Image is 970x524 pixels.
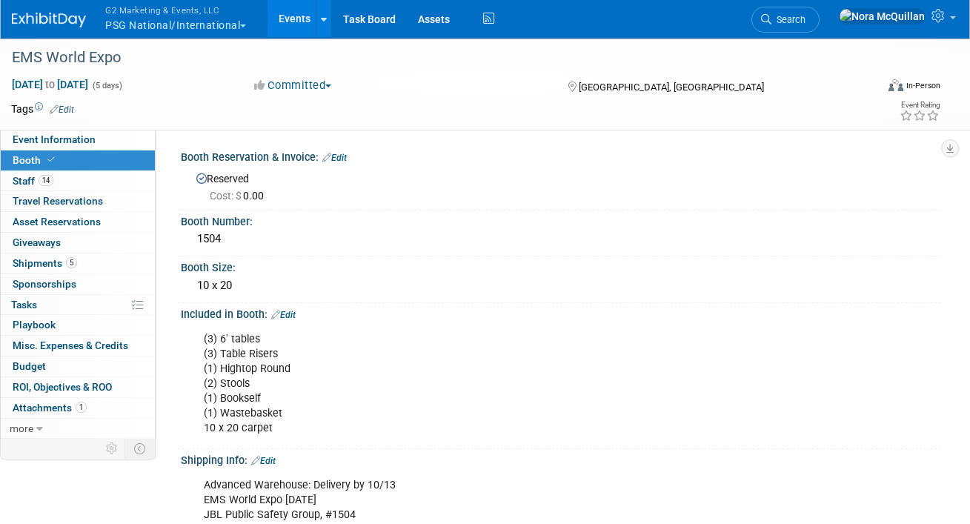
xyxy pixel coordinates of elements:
[12,13,86,27] img: ExhibitDay
[249,78,337,93] button: Committed
[13,133,96,145] span: Event Information
[210,190,270,202] span: 0.00
[322,153,347,163] a: Edit
[1,336,155,356] a: Misc. Expenses & Credits
[192,274,929,297] div: 10 x 20
[181,303,940,322] div: Included in Booth:
[99,439,125,458] td: Personalize Event Tab Strip
[1,191,155,211] a: Travel Reservations
[105,2,246,18] span: G2 Marketing & Events, LLC
[50,105,74,115] a: Edit
[43,79,57,90] span: to
[1,171,155,191] a: Staff14
[13,339,128,351] span: Misc. Expenses & Credits
[13,216,101,228] span: Asset Reservations
[1,274,155,294] a: Sponsorships
[181,256,940,275] div: Booth Size:
[771,14,805,25] span: Search
[210,190,243,202] span: Cost: $
[906,80,940,91] div: In-Person
[76,402,87,413] span: 1
[1,315,155,335] a: Playbook
[888,79,903,91] img: Format-Inperson.png
[900,102,940,109] div: Event Rating
[13,236,61,248] span: Giveaways
[1,398,155,418] a: Attachments1
[1,233,155,253] a: Giveaways
[1,150,155,170] a: Booth
[1,130,155,150] a: Event Information
[579,82,764,93] span: [GEOGRAPHIC_DATA], [GEOGRAPHIC_DATA]
[91,81,122,90] span: (5 days)
[11,299,37,311] span: Tasks
[125,439,156,458] td: Toggle Event Tabs
[1,295,155,315] a: Tasks
[181,449,940,468] div: Shipping Info:
[13,319,56,331] span: Playbook
[271,310,296,320] a: Edit
[192,228,929,251] div: 1504
[11,78,89,91] span: [DATE] [DATE]
[1,377,155,397] a: ROI, Objectives & ROO
[1,253,155,273] a: Shipments5
[47,156,55,164] i: Booth reservation complete
[1,419,155,439] a: more
[181,146,940,165] div: Booth Reservation & Invoice:
[10,422,33,434] span: more
[804,77,940,99] div: Event Format
[839,8,926,24] img: Nora McQuillan
[13,381,112,393] span: ROI, Objectives & ROO
[11,102,74,116] td: Tags
[1,356,155,377] a: Budget
[39,175,53,186] span: 14
[66,257,77,268] span: 5
[751,7,820,33] a: Search
[13,360,46,372] span: Budget
[13,257,77,269] span: Shipments
[181,210,940,229] div: Booth Number:
[7,44,861,71] div: EMS World Expo
[1,212,155,232] a: Asset Reservations
[13,195,103,207] span: Travel Reservations
[193,325,791,444] div: (3) 6' tables (3) Table Risers (1) Hightop Round (2) Stools (1) Bookself (1) Wastebasket 10 x 20 ...
[13,278,76,290] span: Sponsorships
[251,456,276,466] a: Edit
[13,154,58,166] span: Booth
[13,175,53,187] span: Staff
[13,402,87,414] span: Attachments
[192,168,929,203] div: Reserved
